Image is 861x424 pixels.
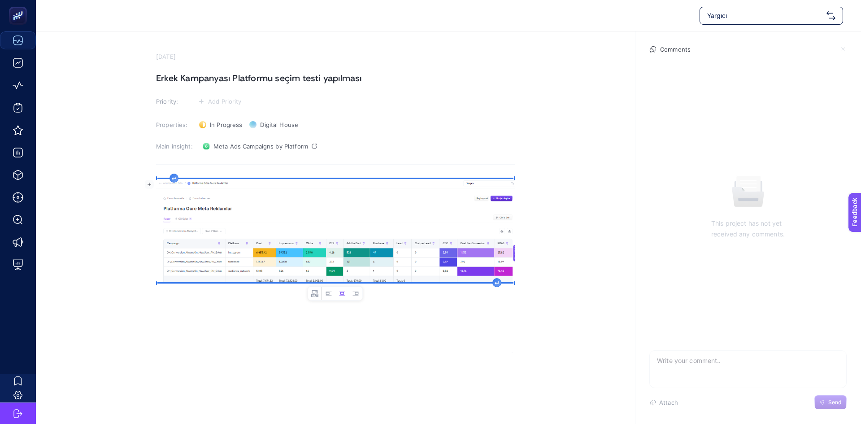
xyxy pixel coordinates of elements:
[659,399,678,406] span: Attach
[660,46,691,53] h4: Comments
[213,143,308,150] span: Meta Ads Campaigns by Platform
[308,287,362,300] div: Image toolbar
[828,399,842,406] span: Send
[711,218,785,240] p: This project has not yet received any comments.
[707,11,823,20] span: Yargıcı
[156,53,176,60] time: [DATE]
[156,173,515,353] div: Rich Text Editor. Editing area: main
[814,395,847,410] button: Send
[210,121,242,128] span: In Progress
[156,98,194,105] h3: Priority:
[156,121,194,128] h3: Properties:
[156,143,194,150] h3: Main insight:
[492,278,501,287] div: Insert paragraph after block
[156,179,515,282] img: 1756967376732-image.png
[260,121,298,128] span: Digital House
[208,98,242,105] span: Add Priority
[5,3,34,10] span: Feedback
[170,174,178,183] div: Insert paragraph before block
[156,71,515,85] h1: Erkek Kampanyası Platformu seçim testi yapılması
[199,139,321,153] a: Meta Ads Campaigns by Platform
[196,96,244,107] button: Add Priority
[826,11,835,20] img: svg%3e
